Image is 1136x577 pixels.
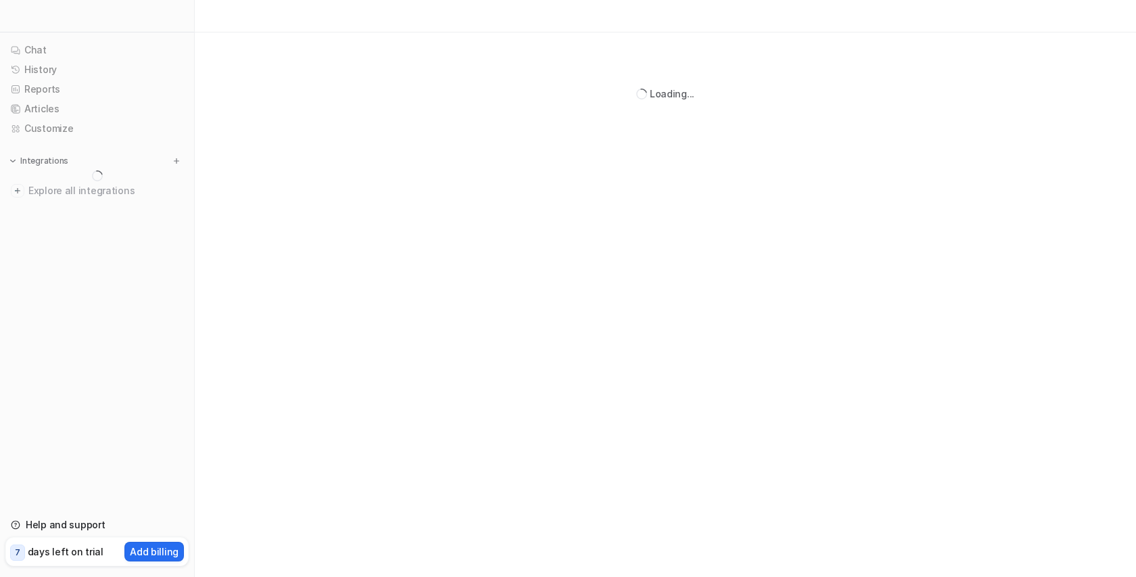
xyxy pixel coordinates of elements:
a: Chat [5,41,189,60]
img: explore all integrations [11,184,24,198]
a: Explore all integrations [5,181,189,200]
a: History [5,60,189,79]
a: Help and support [5,515,189,534]
p: Integrations [20,156,68,166]
img: expand menu [8,156,18,166]
img: menu_add.svg [172,156,181,166]
div: Loading... [650,87,694,101]
a: Articles [5,99,189,118]
span: Explore all integrations [28,180,183,202]
button: Add billing [124,542,184,561]
a: Reports [5,80,189,99]
p: days left on trial [28,545,103,559]
a: Customize [5,119,189,138]
p: 7 [15,547,20,559]
p: Add billing [130,545,179,559]
button: Integrations [5,154,72,168]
